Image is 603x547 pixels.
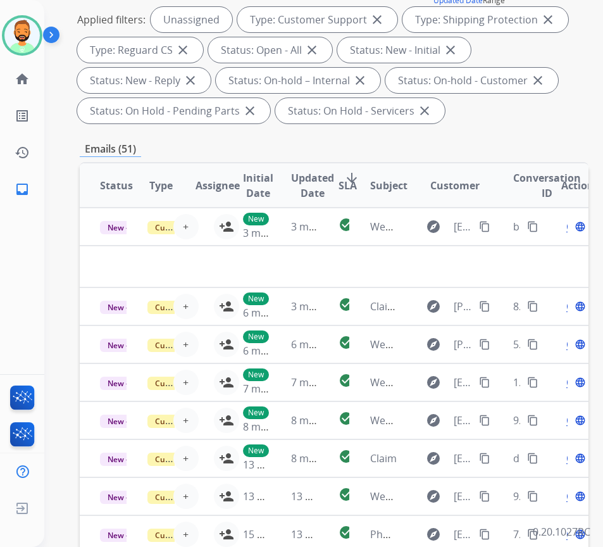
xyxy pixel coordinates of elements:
span: 3 minutes ago [291,220,359,234]
mat-icon: person_add [219,375,234,390]
mat-icon: explore [426,527,441,542]
span: 13 minutes ago [243,489,316,503]
mat-icon: explore [426,219,441,234]
button: + [173,294,199,319]
mat-icon: content_copy [527,529,538,540]
p: New [243,368,269,381]
div: Status: On-hold - Customer [385,68,558,93]
span: New - Initial [100,415,159,428]
div: Status: New - Reply [77,68,211,93]
mat-icon: check_circle [339,525,354,540]
span: Open [566,451,592,466]
mat-icon: close [304,42,320,58]
mat-icon: content_copy [527,339,538,350]
span: New - Initial [100,339,159,352]
div: Status: On Hold - Pending Parts [77,98,270,123]
span: Open [566,413,592,428]
span: [EMAIL_ADDRESS][DOMAIN_NAME] [454,489,473,504]
span: + [183,413,189,428]
mat-icon: language [575,377,586,388]
span: 3 minutes ago [243,226,311,240]
span: Open [566,489,592,504]
div: Status: On-hold – Internal [216,68,380,93]
mat-icon: language [575,301,586,312]
mat-icon: content_copy [527,491,538,502]
mat-icon: arrow_downward [344,170,359,185]
mat-icon: language [575,221,586,232]
span: Customer Support [147,491,230,504]
span: New - Initial [100,377,159,390]
mat-icon: person_add [219,527,234,542]
span: 6 minutes ago [291,337,359,351]
span: + [183,527,189,542]
mat-icon: explore [426,451,441,466]
mat-icon: language [575,339,586,350]
span: Type [149,178,173,193]
mat-icon: close [540,12,556,27]
span: Customer Support [147,453,230,466]
mat-icon: content_copy [479,221,490,232]
mat-icon: person_add [219,219,234,234]
span: 3 minutes ago [291,299,359,313]
mat-icon: close [443,42,458,58]
span: New - Initial [100,221,159,234]
span: [EMAIL_ADDRESS][DOMAIN_NAME] [454,451,473,466]
span: Customer [430,178,480,193]
p: New [243,406,269,419]
span: SLA [339,178,357,193]
mat-icon: explore [426,489,441,504]
span: [PERSON_NAME][EMAIL_ADDRESS][DOMAIN_NAME] [454,337,473,352]
span: 13 minutes ago [291,489,364,503]
div: Status: On Hold - Servicers [275,98,445,123]
span: Claim [370,451,397,465]
span: 7 minutes ago [291,375,359,389]
mat-icon: content_copy [479,339,490,350]
button: + [173,214,199,239]
span: Open [566,337,592,352]
span: Claims [370,299,402,313]
mat-icon: content_copy [527,377,538,388]
mat-icon: close [183,73,198,88]
span: Subject [370,178,407,193]
mat-icon: person_add [219,299,234,314]
mat-icon: content_copy [527,221,538,232]
mat-icon: content_copy [479,301,490,312]
span: [PERSON_NAME][EMAIL_ADDRESS][PERSON_NAME][PERSON_NAME][DOMAIN_NAME] [454,299,473,314]
mat-icon: content_copy [527,301,538,312]
span: + [183,489,189,504]
mat-icon: person_add [219,413,234,428]
button: + [173,446,199,471]
span: New - Initial [100,491,159,504]
mat-icon: check_circle [339,335,354,350]
mat-icon: close [530,73,545,88]
mat-icon: list_alt [15,108,30,123]
button: + [173,408,199,433]
p: New [243,213,269,225]
mat-icon: language [575,415,586,426]
button: + [173,332,199,357]
span: [EMAIL_ADDRESS][DOMAIN_NAME] [454,375,473,390]
span: + [183,375,189,390]
mat-icon: explore [426,337,441,352]
span: Initial Date [243,170,273,201]
mat-icon: home [15,72,30,87]
span: Customer Support [147,339,230,352]
div: Type: Shipping Protection [402,7,568,32]
span: Conversation ID [513,170,581,201]
span: Status [100,178,133,193]
span: + [183,219,189,234]
span: [EMAIL_ADDRESS][DOMAIN_NAME] [454,413,473,428]
span: Updated Date [291,170,334,201]
p: New [243,330,269,343]
span: Customer Support [147,529,230,542]
div: Unassigned [151,7,232,32]
div: Type: Reguard CS [77,37,203,63]
mat-icon: close [417,103,432,118]
mat-icon: close [242,103,258,118]
span: 8 minutes ago [243,420,311,434]
mat-icon: content_copy [479,377,490,388]
mat-icon: explore [426,299,441,314]
span: Customer Support [147,301,230,314]
span: + [183,451,189,466]
p: New [243,444,269,457]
